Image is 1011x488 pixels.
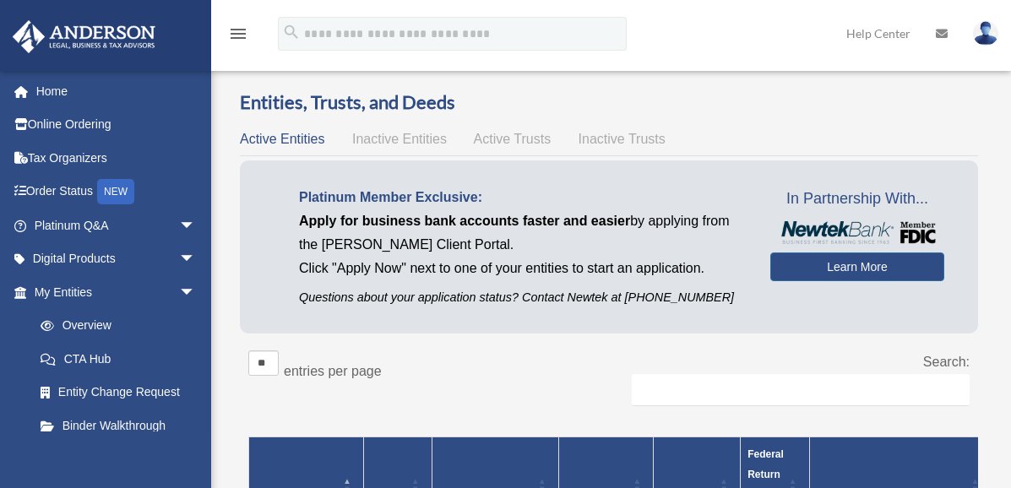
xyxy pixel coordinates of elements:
[228,30,248,44] a: menu
[12,242,221,276] a: Digital Productsarrow_drop_down
[12,74,221,108] a: Home
[179,209,213,243] span: arrow_drop_down
[24,309,204,343] a: Overview
[24,342,213,376] a: CTA Hub
[179,275,213,310] span: arrow_drop_down
[240,89,978,116] h3: Entities, Trusts, and Deeds
[12,275,213,309] a: My Entitiesarrow_drop_down
[12,141,221,175] a: Tax Organizers
[8,20,160,53] img: Anderson Advisors Platinum Portal
[12,108,221,142] a: Online Ordering
[12,209,221,242] a: Platinum Q&Aarrow_drop_down
[240,132,324,146] span: Active Entities
[299,214,630,228] span: Apply for business bank accounts faster and easier
[299,209,745,257] p: by applying from the [PERSON_NAME] Client Portal.
[779,221,936,244] img: NewtekBankLogoSM.png
[923,355,970,369] label: Search:
[299,257,745,280] p: Click "Apply Now" next to one of your entities to start an application.
[299,287,745,308] p: Questions about your application status? Contact Newtek at [PHONE_NUMBER]
[12,175,221,209] a: Order StatusNEW
[770,186,944,213] span: In Partnership With...
[474,132,552,146] span: Active Trusts
[228,24,248,44] i: menu
[97,179,134,204] div: NEW
[352,132,447,146] span: Inactive Entities
[579,132,666,146] span: Inactive Trusts
[284,364,382,378] label: entries per page
[24,376,213,409] a: Entity Change Request
[24,409,213,442] a: Binder Walkthrough
[179,242,213,277] span: arrow_drop_down
[299,186,745,209] p: Platinum Member Exclusive:
[770,252,944,281] a: Learn More
[282,23,301,41] i: search
[973,21,998,46] img: User Pic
